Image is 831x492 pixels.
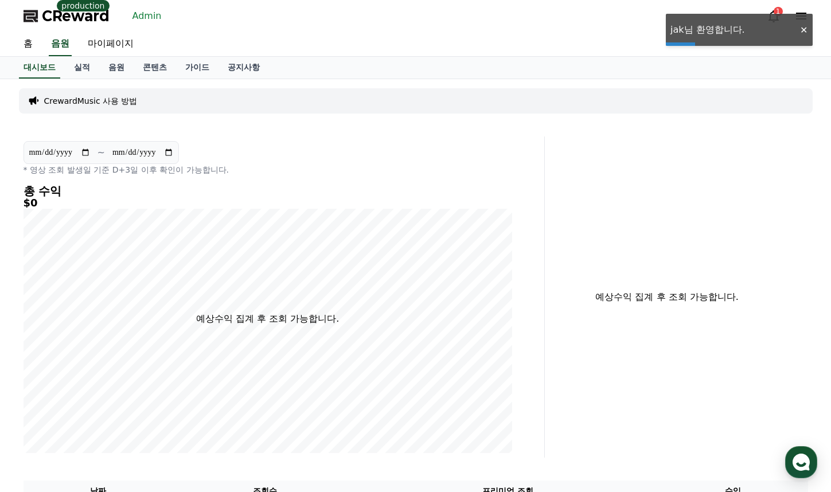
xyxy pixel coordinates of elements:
a: 콘텐츠 [134,57,176,79]
a: 대화 [76,364,148,392]
h4: 총 수익 [24,185,512,197]
h5: $0 [24,197,512,209]
a: CReward [24,7,110,25]
a: 가이드 [176,57,219,79]
a: 1 [767,9,781,23]
p: 예상수익 집계 후 조회 가능합니다. [554,290,781,304]
a: 음원 [49,32,72,56]
a: 홈 [3,364,76,392]
a: 공지사항 [219,57,269,79]
span: 홈 [36,381,43,390]
p: ~ [97,146,105,159]
span: CReward [42,7,110,25]
div: 1 [774,7,783,16]
span: 대화 [105,381,119,391]
a: Admin [128,7,166,25]
a: 홈 [14,32,42,56]
a: 실적 [65,57,99,79]
a: 마이페이지 [79,32,143,56]
span: 설정 [177,381,191,390]
a: 설정 [148,364,220,392]
p: 예상수익 집계 후 조회 가능합니다. [196,312,339,326]
a: 음원 [99,57,134,79]
a: 대시보드 [19,57,60,79]
p: * 영상 조회 발생일 기준 D+3일 이후 확인이 가능합니다. [24,164,512,175]
a: CrewardMusic 사용 방법 [44,95,138,107]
